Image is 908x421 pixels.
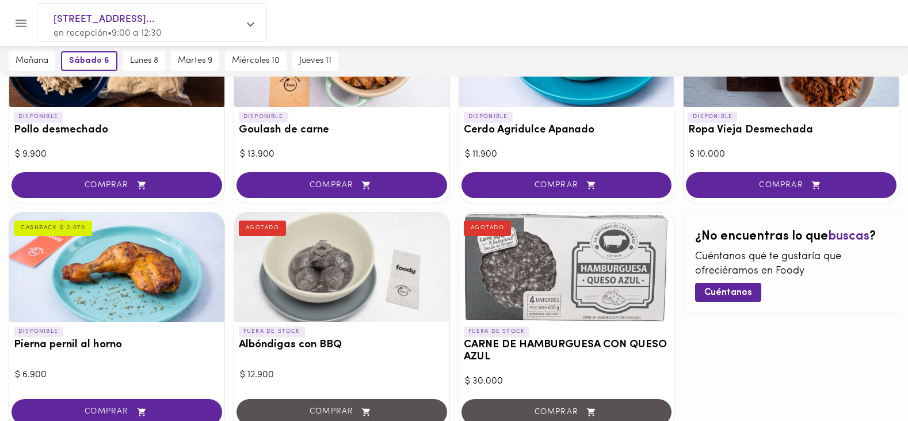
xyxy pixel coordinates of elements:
[171,51,219,71] button: martes 9
[14,339,220,351] h3: Pierna pernil al horno
[464,124,670,136] h3: Cerdo Agridulce Apanado
[69,56,109,66] span: sábado 6
[292,51,338,71] button: jueves 11
[695,230,887,244] h2: ¿No encuentras lo que ?
[239,327,305,337] p: FUERA DE STOCK
[14,124,220,136] h3: Pollo desmechado
[26,407,208,417] span: COMPRAR
[464,327,530,337] p: FUERA DE STOCK
[704,287,752,298] span: Cuéntanos
[236,172,447,198] button: COMPRAR
[240,148,444,161] div: $ 13.900
[15,148,219,161] div: $ 9.900
[239,339,445,351] h3: Albóndigas con BBQ
[239,124,445,136] h3: Goulash de carne
[239,221,287,236] div: AGOTADO
[12,172,222,198] button: COMPRAR
[14,221,92,236] div: CASHBACK $ 2.070
[465,375,669,388] div: $ 30.000
[178,56,212,66] span: martes 9
[695,283,761,302] button: Cuéntanos
[234,213,449,322] div: Albóndigas con BBQ
[464,339,670,363] h3: CARNE DE HAMBURGUESA CON QUESO AZUL
[9,213,224,322] div: Pierna pernil al horno
[232,56,280,66] span: miércoles 10
[123,51,165,71] button: lunes 8
[225,51,287,71] button: miércoles 10
[688,112,737,122] p: DISPONIBLE
[465,148,669,161] div: $ 11.900
[14,327,63,337] p: DISPONIBLE
[828,230,869,243] span: buscas
[14,112,63,122] p: DISPONIBLE
[476,180,658,190] span: COMPRAR
[299,56,331,66] span: jueves 11
[461,172,672,198] button: COMPRAR
[251,180,433,190] span: COMPRAR
[26,180,208,190] span: COMPRAR
[240,369,444,382] div: $ 12.900
[686,172,896,198] button: COMPRAR
[459,213,674,322] div: CARNE DE HAMBURGUESA CON QUESO AZUL
[700,180,882,190] span: COMPRAR
[54,12,239,27] span: [STREET_ADDRESS]...
[16,56,48,66] span: mañana
[464,112,513,122] p: DISPONIBLE
[9,51,55,71] button: mañana
[688,124,894,136] h3: Ropa Vieja Desmechada
[841,354,896,409] iframe: Messagebird Livechat Widget
[130,56,158,66] span: lunes 8
[61,51,117,71] button: sábado 6
[464,221,512,236] div: AGOTADO
[7,9,35,37] button: Menu
[689,148,893,161] div: $ 10.000
[695,250,887,279] p: Cuéntanos qué te gustaría que ofreciéramos en Foody
[239,112,288,122] p: DISPONIBLE
[54,29,162,38] span: en recepción • 9:00 a 12:30
[15,369,219,382] div: $ 6.900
